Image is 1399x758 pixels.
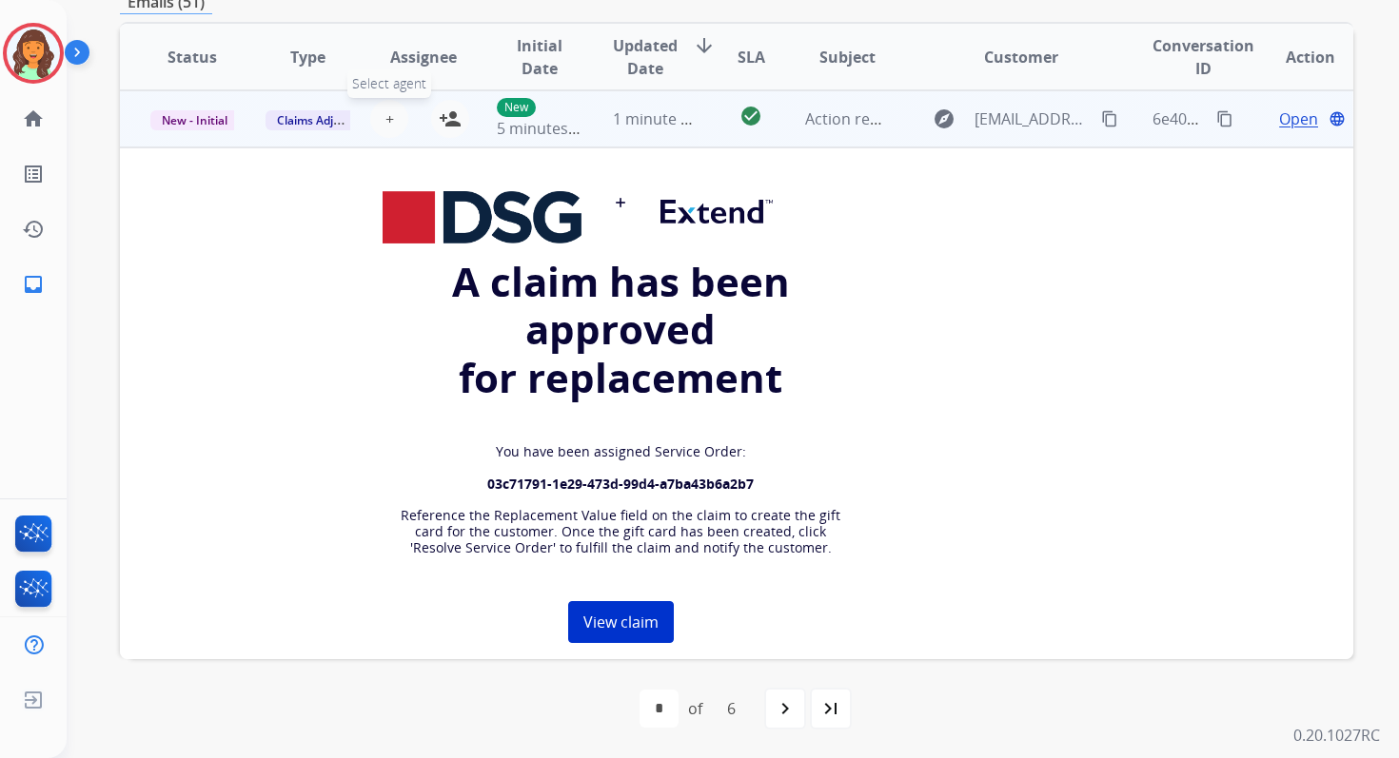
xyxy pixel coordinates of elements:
span: Action required: Extend claim approved for replacement [805,108,1210,129]
div: 6 [712,690,751,728]
mat-icon: content_copy [1216,110,1233,127]
img: Extend%E2%84%A2_color%20%281%29.png [660,200,773,224]
mat-icon: check_circle [739,105,762,127]
span: Updated Date [613,34,678,80]
div: of [688,697,702,720]
span: Conversation ID [1153,34,1254,80]
p: New [497,98,536,117]
strong: 03c71791-1e29-473d-99d4-a7ba43b6a2b7 [487,475,754,493]
span: View claim [583,612,659,632]
span: New - Initial [150,110,239,130]
span: + [385,107,394,130]
span: Type [290,46,325,68]
mat-icon: language [1329,110,1346,127]
span: 5 minutes ago [497,118,599,139]
span: Initial Date [497,34,581,80]
span: Subject [819,46,876,68]
span: [EMAIL_ADDRESS][DOMAIN_NAME] [975,107,1091,130]
a: View claim [568,601,674,643]
mat-icon: content_copy [1101,110,1118,127]
p: Reference the Replacement Value field on the claim to create the gift card for the customer. Once... [392,508,849,555]
strong: A claim has been approved for replacement [452,254,790,404]
th: Action [1237,24,1353,90]
mat-icon: history [22,218,45,241]
p: You have been assigned Service Order: [392,444,849,460]
span: Customer [984,46,1058,68]
span: SLA [738,46,765,68]
span: Claims Adjudication [266,110,396,130]
mat-icon: navigate_next [774,697,797,720]
span: Select agent [347,69,431,98]
mat-icon: person_add [439,107,462,130]
button: +Select agent [370,100,408,138]
img: DSG logo [383,191,581,243]
mat-icon: inbox [22,273,45,296]
span: Open [1279,107,1318,130]
mat-icon: home [22,107,45,130]
span: Assignee [390,46,457,68]
mat-icon: list_alt [22,163,45,185]
mat-icon: arrow_downward [693,34,716,57]
img: plus_1.png [615,184,626,222]
mat-icon: explore [933,107,956,130]
span: Status [167,46,217,68]
p: 0.20.1027RC [1293,724,1380,747]
mat-icon: last_page [819,697,842,720]
span: 1 minute ago [613,108,707,129]
img: avatar [7,27,60,80]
